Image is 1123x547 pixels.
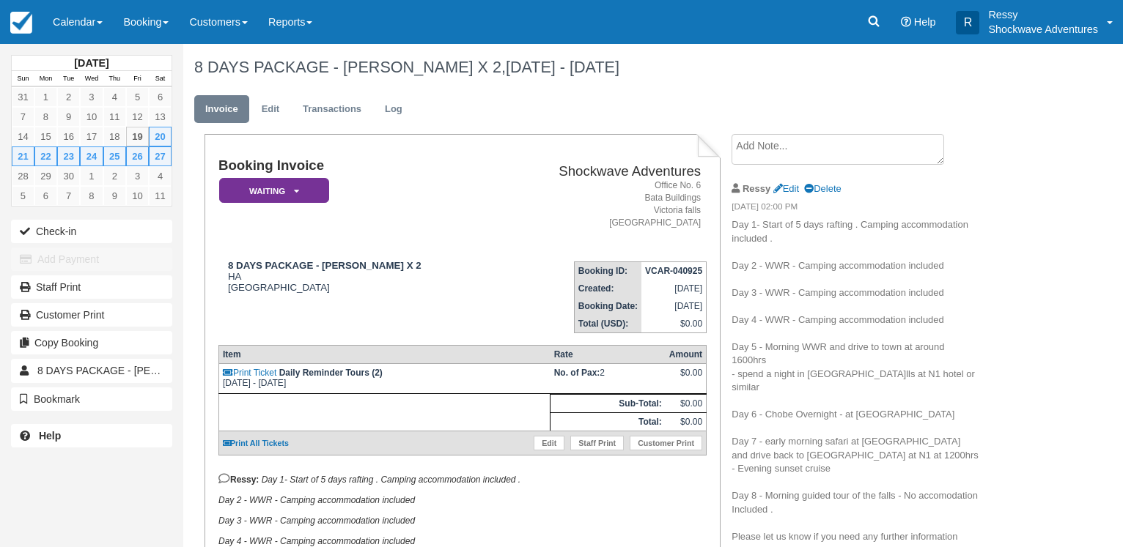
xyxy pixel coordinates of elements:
a: 13 [149,107,172,127]
th: Item [218,346,550,364]
a: 16 [57,127,80,146]
div: HA [GEOGRAPHIC_DATA] [218,260,496,293]
a: 31 [12,87,34,107]
a: 30 [57,166,80,186]
p: Shockwave Adventures [988,22,1098,37]
a: 24 [80,146,103,166]
button: Bookmark [11,387,172,411]
button: Add Payment [11,248,172,271]
th: Thu [103,71,126,87]
button: Check-in [11,220,172,243]
i: Help [901,17,911,27]
a: 17 [80,127,103,146]
span: 8 DAYS PACKAGE - [PERSON_NAME] X 2 [37,365,237,376]
img: checkfront-main-nav-mini-logo.png [10,12,32,34]
a: 19 [126,127,149,146]
a: 3 [80,87,103,107]
strong: Ressy [743,183,770,194]
span: lls at N1 hotel or similar Day 6 - Chobe Overnight - at [GEOGRAPHIC_DATA] Day 7 - early morning s... [732,368,978,542]
span: [DATE] - [DATE] [506,58,619,76]
a: 29 [34,166,57,186]
a: 27 [149,146,172,166]
a: 6 [34,186,57,206]
th: Booking Date: [574,297,641,315]
address: Office No. 6 Bata Buildings Victoria falls [GEOGRAPHIC_DATA] [502,179,701,230]
a: 6 [149,87,172,107]
strong: VCAR-040925 [645,266,702,276]
a: Print Ticket [223,368,276,378]
strong: 8 DAYS PACKAGE - [PERSON_NAME] X 2 [228,260,421,271]
a: 10 [80,107,103,127]
em: [DATE] 02:00 PM [732,201,979,217]
th: Tue [57,71,80,87]
div: R [956,11,979,34]
a: 21 [12,146,34,166]
a: 3 [126,166,149,186]
td: [DATE] - [DATE] [218,364,550,394]
th: Sub-Total: [551,395,666,413]
td: $0.00 [666,413,707,431]
h1: Booking Invoice [218,158,496,174]
a: Staff Print [570,436,624,450]
p: Ressy [988,7,1098,22]
a: 8 [80,186,103,206]
span: Help [914,16,936,28]
td: [DATE] [641,297,707,315]
a: Log [374,95,413,124]
a: Invoice [194,95,249,124]
a: 1 [34,87,57,107]
a: Customer Print [11,303,172,327]
a: Print All Tickets [223,439,289,447]
a: 11 [149,186,172,206]
a: 15 [34,127,57,146]
a: 26 [126,146,149,166]
a: 23 [57,146,80,166]
strong: Ressy: [218,475,259,485]
a: 20 [149,127,172,146]
td: $0.00 [641,315,707,333]
a: 7 [57,186,80,206]
p: Day 1- Start of 5 days rafting . Camping accommodation included . Day 2 - WWR - Camping accommoda... [732,218,979,543]
b: Help [39,430,61,442]
a: 25 [103,146,126,166]
th: Wed [80,71,103,87]
a: 7 [12,107,34,127]
a: 5 [126,87,149,107]
strong: No. of Pax [554,368,600,378]
em: Waiting [219,178,329,204]
a: 10 [126,186,149,206]
div: $0.00 [669,368,702,390]
a: 18 [103,127,126,146]
th: Amount [666,346,707,364]
a: Staff Print [11,275,172,299]
a: 12 [126,107,149,127]
h2: Shockwave Adventures [502,164,701,179]
a: Edit [251,95,290,124]
a: Transactions [292,95,372,124]
a: 9 [103,186,126,206]
td: 2 [551,364,666,394]
a: Delete [804,183,841,194]
a: Edit [773,183,799,194]
strong: [DATE] [74,57,108,69]
th: Sun [12,71,34,87]
a: Customer Print [630,436,702,450]
th: Created: [574,280,641,297]
a: 5 [12,186,34,206]
th: Sat [149,71,172,87]
th: Fri [126,71,149,87]
strong: Daily Reminder Tours (2) [279,368,383,378]
a: 8 [34,107,57,127]
th: Total: [551,413,666,431]
th: Total (USD): [574,315,641,333]
a: 4 [149,166,172,186]
th: Mon [34,71,57,87]
a: 11 [103,107,126,127]
a: 1 [80,166,103,186]
a: Waiting [218,177,324,204]
th: Rate [551,346,666,364]
a: 22 [34,146,57,166]
td: [DATE] [641,280,707,297]
a: Help [11,424,172,447]
h1: 8 DAYS PACKAGE - [PERSON_NAME] X 2, [194,59,1015,76]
